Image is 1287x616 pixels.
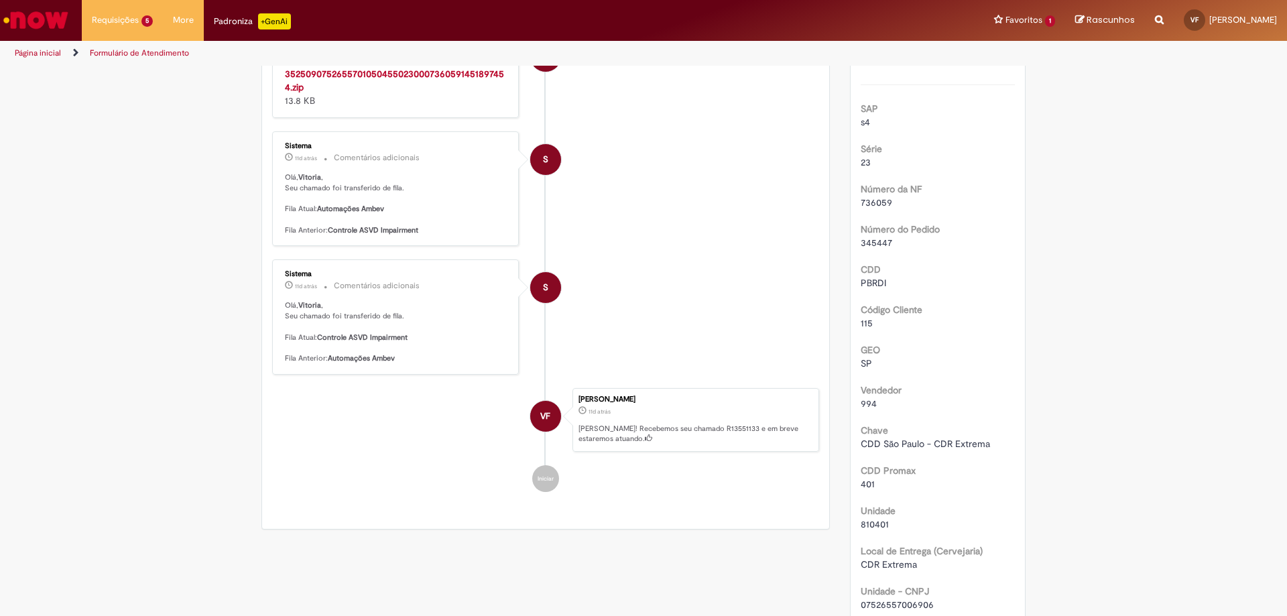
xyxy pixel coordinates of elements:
span: 736059 [861,196,892,208]
a: Rascunhos [1075,14,1135,27]
span: 994 [861,397,877,410]
span: 345447 [861,237,892,249]
span: 1 [1045,15,1055,27]
b: Unidade - CNPJ [861,585,929,597]
b: Série [861,143,882,155]
span: 115 [861,317,873,329]
span: 23 [861,156,871,168]
div: System [530,272,561,303]
span: VF [540,400,550,432]
div: 13.8 KB [285,67,508,107]
b: Vitoria [298,172,321,182]
span: 07526557006906 [861,599,934,611]
p: [PERSON_NAME]! Recebemos seu chamado R13551133 e em breve estaremos atuando. [578,424,812,444]
span: [PERSON_NAME] [1209,14,1277,25]
span: S [543,143,548,176]
b: Código Cliente [861,304,922,316]
a: 35250907526557010504550230007360591451897454.zip [285,68,504,93]
span: CDD São Paulo - CDR Extrema [861,438,990,450]
span: 11d atrás [295,154,317,162]
div: Sistema [285,270,508,278]
span: CDR Extrema [861,558,917,570]
span: 5 [141,15,153,27]
span: SP [861,357,872,369]
span: s4 [861,116,870,128]
b: Vitoria [298,300,321,310]
span: 401 [861,478,875,490]
ul: Trilhas de página [10,41,848,66]
span: Rascunhos [1087,13,1135,26]
span: S [543,271,548,304]
div: Sistema [285,142,508,150]
span: PBRDI [861,277,886,289]
span: Requisições [92,13,139,27]
span: 11d atrás [589,408,611,416]
div: [PERSON_NAME] [578,395,812,404]
div: System [530,144,561,175]
b: CDD Promax [861,465,916,477]
span: Favoritos [1005,13,1042,27]
b: Unidade [861,505,896,517]
b: Local de Entrega (Cervejaria) [861,545,983,557]
a: Formulário de Atendimento [90,48,189,58]
b: Automações Ambev [328,353,395,363]
b: Controle ASVD Impairment [317,332,408,343]
a: Página inicial [15,48,61,58]
b: CDD [861,263,881,275]
img: ServiceNow [1,7,70,34]
div: Vitoria Junqueira Fornasaro [530,401,561,432]
b: Número da NF [861,183,922,195]
small: Comentários adicionais [334,152,420,164]
b: SAP [861,103,878,115]
span: 810401 [861,518,889,530]
p: Olá, , Seu chamado foi transferido de fila. Fila Atual: Fila Anterior: [285,172,508,235]
b: Vendedor [861,384,902,396]
span: More [173,13,194,27]
time: 19/09/2025 15:03:04 [589,408,611,416]
li: Vitoria Junqueira Fornasaro [272,388,819,452]
p: +GenAi [258,13,291,29]
time: 19/09/2025 15:24:22 [295,154,317,162]
b: Chave [861,424,888,436]
b: Controle ASVD Impairment [328,225,418,235]
small: Comentários adicionais [334,280,420,292]
b: GEO [861,344,880,356]
b: Automações Ambev [317,204,384,214]
span: VF [1190,15,1199,24]
p: Olá, , Seu chamado foi transferido de fila. Fila Atual: Fila Anterior: [285,300,508,363]
span: 11d atrás [295,282,317,290]
div: Padroniza [214,13,291,29]
time: 19/09/2025 15:03:09 [295,282,317,290]
b: Número do Pedido [861,223,940,235]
